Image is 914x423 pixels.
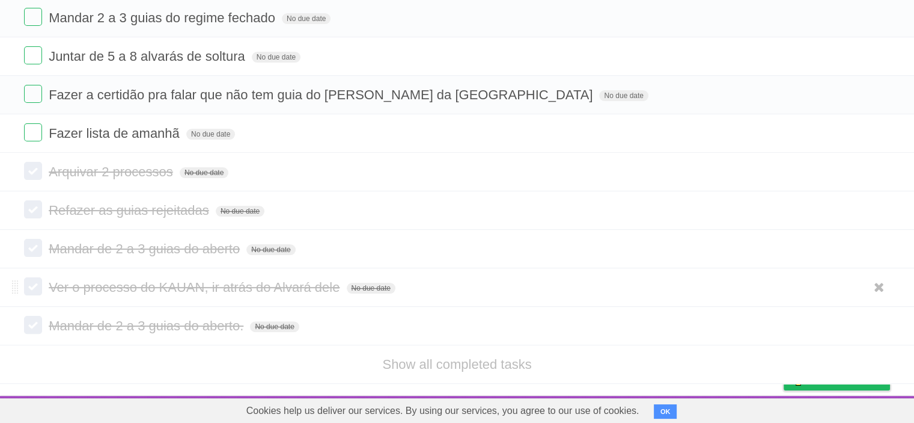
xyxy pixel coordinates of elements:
[282,13,331,24] span: No due date
[599,90,648,101] span: No due date
[49,49,248,64] span: Juntar de 5 a 8 alvarás de soltura
[216,206,264,217] span: No due date
[24,85,42,103] label: Done
[49,87,596,102] span: Fazer a certidão pra falar que não tem guia do [PERSON_NAME] da [GEOGRAPHIC_DATA]
[49,10,278,25] span: Mandar 2 a 3 guias do regime fechado
[180,167,228,178] span: No due date
[24,123,42,141] label: Done
[246,244,295,255] span: No due date
[24,200,42,218] label: Done
[24,162,42,180] label: Done
[24,46,42,64] label: Done
[252,52,300,63] span: No due date
[234,399,651,423] span: Cookies help us deliver our services. By using our services, you agree to our use of cookies.
[49,203,212,218] span: Refazer as guias rejeitadas
[250,321,299,332] span: No due date
[49,280,343,295] span: Ver o processo do KAUAN, ir atrás do Alvará dele
[49,126,183,141] span: Fazer lista de amanhã
[49,164,176,179] span: Arquivar 2 processos
[24,277,42,295] label: Done
[49,241,243,256] span: Mandar de 2 a 3 guias do aberto
[347,283,395,294] span: No due date
[24,8,42,26] label: Done
[809,369,884,390] span: Buy me a coffee
[24,239,42,257] label: Done
[49,318,246,333] span: Mandar de 2 a 3 guias do aberto.
[24,316,42,334] label: Done
[382,357,531,372] a: Show all completed tasks
[186,129,235,140] span: No due date
[654,404,677,419] button: OK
